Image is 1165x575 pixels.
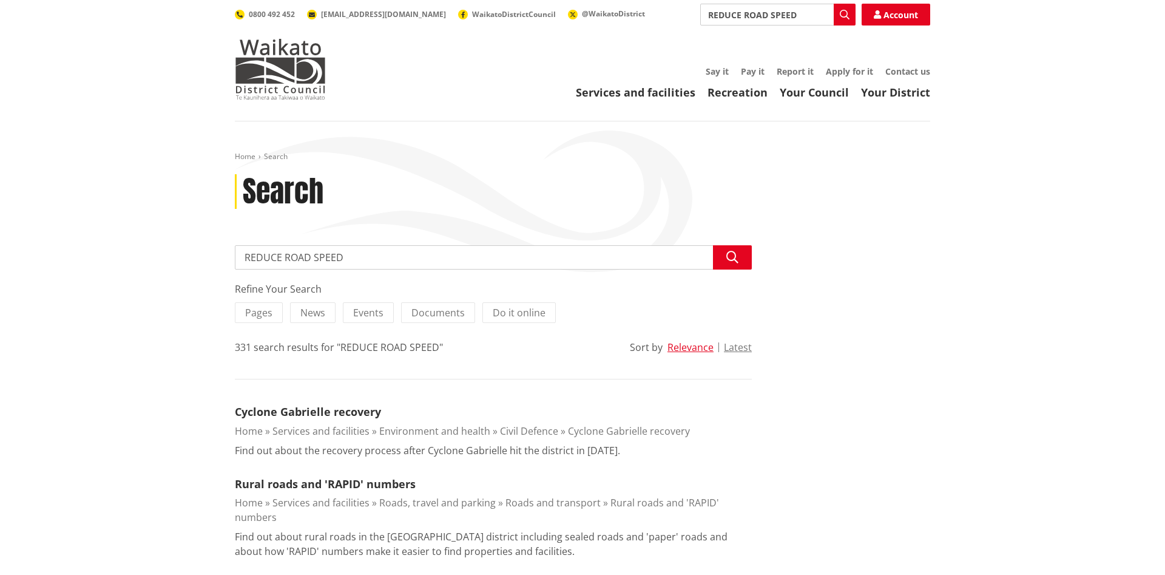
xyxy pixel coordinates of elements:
span: @WaikatoDistrict [582,9,645,19]
a: Home [235,151,255,162]
a: Apply for it [826,66,873,77]
a: @WaikatoDistrict [568,9,645,19]
a: Cyclone Gabrielle recovery [235,404,381,419]
div: Refine Your Search [235,282,752,296]
a: 0800 492 452 [235,9,295,19]
h1: Search [243,174,323,209]
a: Services and facilities [272,496,370,509]
a: Environment and health [379,424,490,438]
a: Rural roads and 'RAPID' numbers [235,477,416,491]
a: Home [235,424,263,438]
a: Services and facilities [576,85,695,100]
span: Search [264,151,288,162]
a: [EMAIL_ADDRESS][DOMAIN_NAME] [307,9,446,19]
a: Services and facilities [272,424,370,438]
a: Home [235,496,263,509]
a: Cyclone Gabrielle recovery [568,424,690,438]
span: Pages [245,306,272,319]
p: Find out about the recovery process after Cyclone Gabrielle hit the district in [DATE]. [235,443,620,458]
span: WaikatoDistrictCouncil [472,9,556,19]
a: Pay it [741,66,765,77]
a: WaikatoDistrictCouncil [458,9,556,19]
a: Recreation [707,85,768,100]
span: Events [353,306,383,319]
a: Contact us [885,66,930,77]
button: Latest [724,342,752,353]
img: Waikato District Council - Te Kaunihera aa Takiwaa o Waikato [235,39,326,100]
input: Search input [235,245,752,270]
a: Civil Defence [500,424,558,438]
div: 331 search results for "REDUCE ROAD SPEED" [235,340,443,355]
p: Find out about rural roads in the [GEOGRAPHIC_DATA] district including sealed roads and 'paper' r... [235,529,752,559]
a: Roads, travel and parking [379,496,496,509]
a: Account [862,4,930,26]
a: Your Council [780,85,849,100]
span: Documents [411,306,465,319]
input: Search input [700,4,856,26]
span: Do it online [493,306,545,319]
a: Roads and transport [505,496,601,509]
a: Report it [777,66,814,77]
button: Relevance [667,342,714,353]
span: [EMAIL_ADDRESS][DOMAIN_NAME] [321,9,446,19]
a: Rural roads and 'RAPID' numbers [235,496,719,524]
span: News [300,306,325,319]
nav: breadcrumb [235,152,930,162]
a: Say it [706,66,729,77]
a: Your District [861,85,930,100]
span: 0800 492 452 [249,9,295,19]
div: Sort by [630,340,663,355]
